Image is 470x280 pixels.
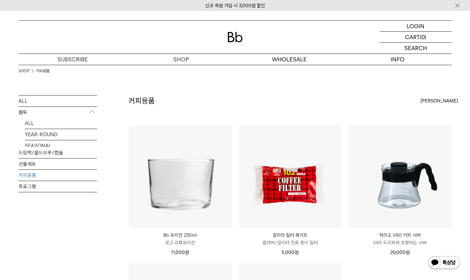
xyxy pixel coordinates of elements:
a: SHOP [127,54,235,65]
img: 카카오톡 채널 1:1 채팅 버튼 [428,256,461,271]
a: SHOP [19,68,30,74]
img: 로고 [228,32,243,42]
a: 커피용품 [19,170,97,181]
p: Bb 유리잔 230ml [129,231,232,239]
p: V60 드리퍼와 호환되는 서버 [348,239,451,246]
a: YEAR-ROUND [25,129,97,140]
a: 신규 회원 가입 시 3,000원 할인 [205,3,265,8]
a: LOGIN [380,21,452,32]
p: (0) [420,32,426,42]
a: 하리오 V60 커피 서버 V60 드리퍼와 호환되는 서버 [348,231,451,246]
p: CART [405,32,420,42]
a: 드립백/콜드브루/캡슐 [19,147,97,158]
p: INFO [343,54,452,65]
a: 칼리타 필터 화이트 클레버/칼리타 전용 종이 필터 [239,231,342,246]
img: 칼리타 필터 화이트 [239,126,342,228]
p: 하리오 V60 커피 서버 [348,231,451,239]
a: 커피용품 [36,68,50,74]
a: ALL [19,96,97,106]
span: 20,000 [390,250,410,255]
span: 원 [294,250,299,255]
a: 프로그램 [19,181,97,192]
p: LOGIN [407,21,424,31]
a: ALL [25,118,97,129]
span: 11,000 [171,250,189,255]
span: 원 [406,250,410,255]
p: 클레버/칼리타 전용 종이 필터 [239,239,342,246]
a: CART (0) [380,32,452,43]
p: 원두 [19,107,97,118]
p: 로고 강화유리잔 [129,239,232,246]
h2: 커피용품 [128,96,155,106]
a: SUBSCRIBE [19,54,127,65]
a: SEASONAL [25,140,97,151]
a: 선물세트 [19,158,97,169]
p: SEARCH [404,43,427,54]
img: 하리오 V60 커피 서버 [348,126,451,228]
img: Bb 유리잔 230ml [129,126,232,228]
a: Bb 유리잔 230ml 로고 강화유리잔 [129,231,232,246]
span: [PERSON_NAME] [420,97,458,105]
span: 5,000 [282,250,299,255]
p: 칼리타 필터 화이트 [239,231,342,239]
p: WHOLESALE [235,54,343,65]
span: 원 [185,250,189,255]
